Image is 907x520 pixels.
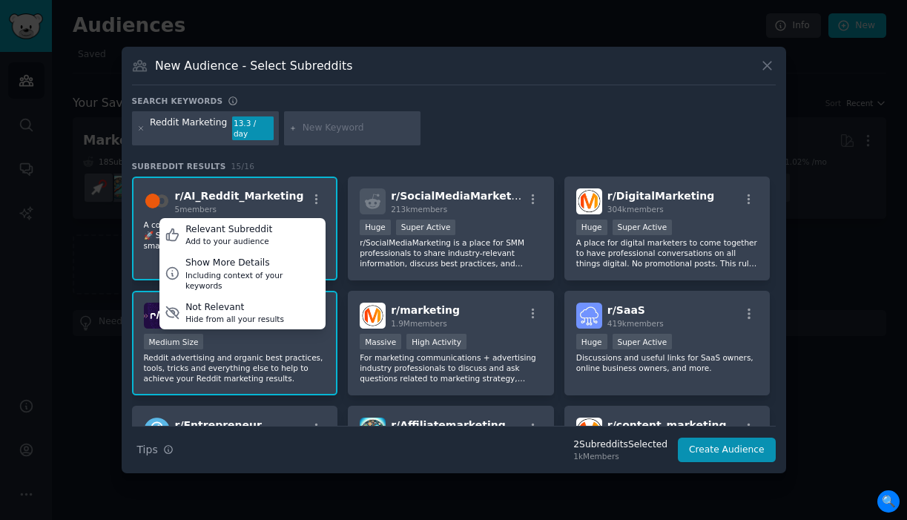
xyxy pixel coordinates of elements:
img: AI_Reddit_Marketing [144,188,170,214]
p: A community about using AI to grow on Reddit 🚀 Share tips, tools, and case studies on smart Reddi... [144,220,326,251]
span: Subreddit Results [132,161,226,171]
div: Reddit Marketing [150,116,227,140]
div: Massive [360,334,401,349]
div: Show More Details [185,257,320,270]
div: 1k Members [573,451,667,461]
div: Add to your audience [185,236,272,246]
div: Including context of your keywords [185,270,320,291]
h3: Search keywords [132,96,223,106]
img: marketing [360,303,386,329]
div: 2 Subreddit s Selected [573,438,667,452]
div: Huge [360,220,391,235]
span: r/ content_marketing [607,419,727,431]
p: r/SocialMediaMarketing is a place for SMM professionals to share industry-relevant information, d... [360,237,542,269]
p: A place for digital marketers to come together to have professional conversations on all things d... [576,237,759,269]
span: r/ SocialMediaMarketing [391,190,530,202]
div: Relevant Subreddit [185,223,272,237]
img: redditmarketing [144,303,170,329]
p: For marketing communications + advertising industry professionals to discuss and ask questions re... [360,352,542,384]
img: Entrepreneur [144,418,170,444]
span: 213k members [391,205,447,214]
span: 1.9M members [391,319,447,328]
span: r/ Affiliatemarketing [391,419,506,431]
img: SaaS [576,303,602,329]
span: Tips [137,442,158,458]
input: New Keyword [303,122,415,135]
span: 🔍 [877,490,900,513]
div: Super Active [613,334,673,349]
span: r/ AI_Reddit_Marketing [175,190,304,202]
img: DigitalMarketing [576,188,602,214]
span: 5 members [175,205,217,214]
span: r/ SaaS [607,304,645,316]
p: Reddit advertising and organic best practices, tools, tricks and everything else to help to achie... [144,352,326,384]
p: Discussions and useful links for SaaS owners, online business owners, and more. [576,352,759,373]
h3: New Audience - Select Subreddits [155,58,352,73]
span: 15 / 16 [231,162,255,171]
span: 304k members [607,205,664,214]
div: Super Active [613,220,673,235]
button: Tips [132,437,179,463]
div: 13.3 / day [232,116,274,140]
span: r/ marketing [391,304,460,316]
span: r/ Entrepreneur [175,419,262,431]
img: content_marketing [576,418,602,444]
span: 419k members [607,319,664,328]
div: High Activity [406,334,466,349]
span: r/ DigitalMarketing [607,190,714,202]
div: Huge [576,220,607,235]
button: Create Audience [678,438,776,463]
div: Not Relevant [185,301,284,315]
div: Huge [576,334,607,349]
div: Hide from all your results [185,314,284,324]
img: Affiliatemarketing [360,418,386,444]
div: Super Active [396,220,456,235]
div: Medium Size [144,334,204,349]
